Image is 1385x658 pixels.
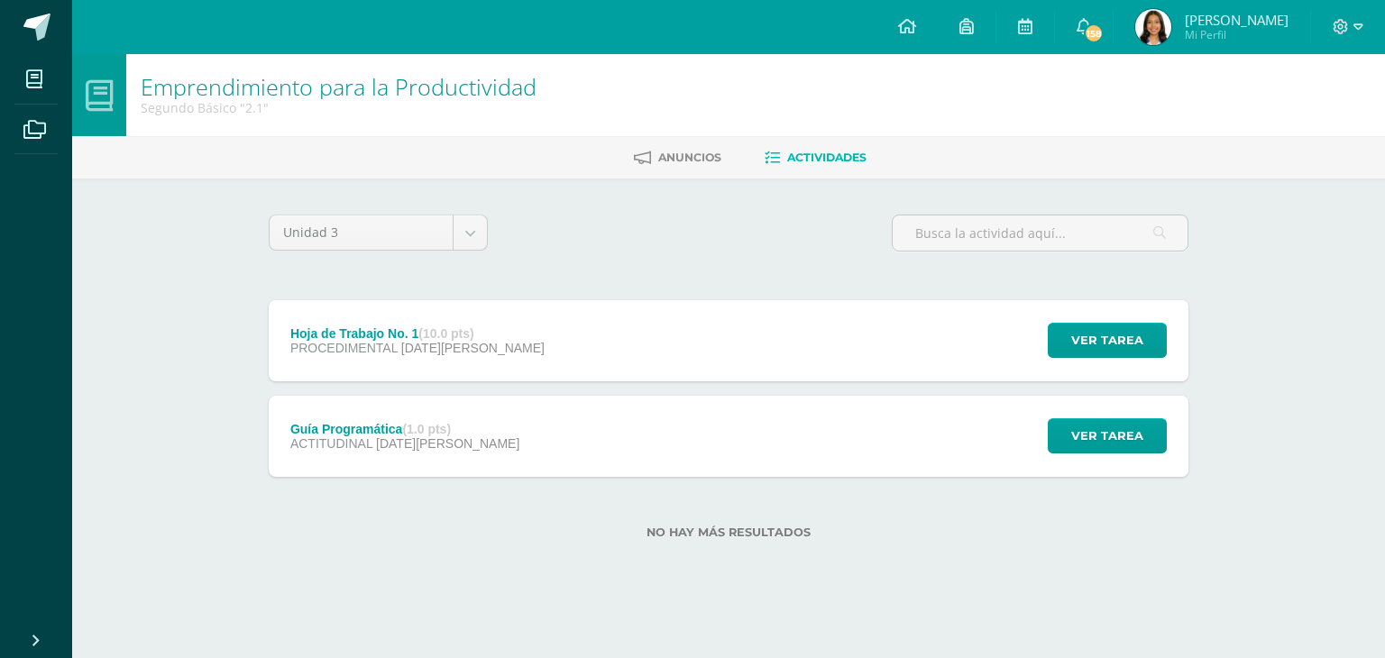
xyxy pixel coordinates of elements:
[402,422,451,436] strong: (1.0 pts)
[418,326,473,341] strong: (10.0 pts)
[401,341,545,355] span: [DATE][PERSON_NAME]
[1071,419,1143,452] span: Ver tarea
[787,151,867,164] span: Actividades
[1084,23,1104,43] span: 158
[1048,323,1167,358] button: Ver tarea
[1185,27,1289,42] span: Mi Perfil
[141,71,537,102] a: Emprendimiento para la Productividad
[376,436,519,451] span: [DATE][PERSON_NAME]
[269,525,1188,539] label: No hay más resultados
[290,326,545,341] div: Hoja de Trabajo No. 1
[141,74,537,99] h1: Emprendimiento para la Productividad
[634,143,721,172] a: Anuncios
[290,436,372,451] span: ACTITUDINAL
[658,151,721,164] span: Anuncios
[270,215,487,250] a: Unidad 3
[141,99,537,116] div: Segundo Básico '2.1'
[290,422,519,436] div: Guía Programática
[1185,11,1289,29] span: [PERSON_NAME]
[290,341,398,355] span: PROCEDIMENTAL
[1048,418,1167,453] button: Ver tarea
[283,215,439,250] span: Unidad 3
[893,215,1188,251] input: Busca la actividad aquí...
[1071,324,1143,357] span: Ver tarea
[1135,9,1171,45] img: 4aff13a516932ddac9e5f6c5a4543945.png
[765,143,867,172] a: Actividades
